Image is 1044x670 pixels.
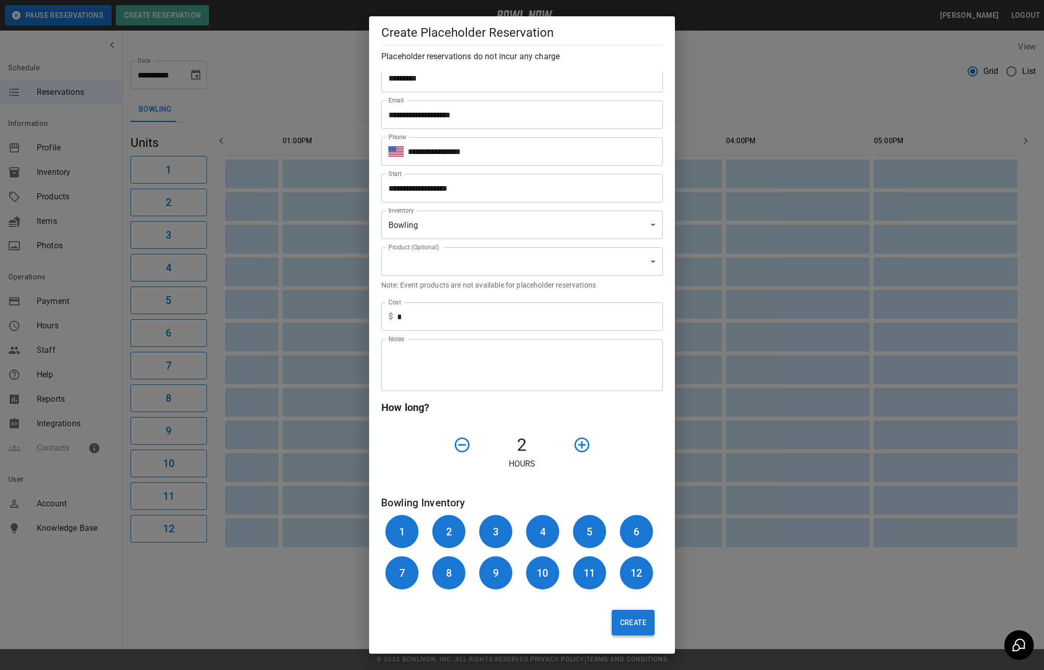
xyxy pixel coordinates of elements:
[526,556,559,589] button: 10
[479,556,512,589] button: 9
[526,515,559,548] button: 4
[446,565,452,581] h6: 8
[634,524,639,540] h6: 6
[399,565,405,581] h6: 7
[388,144,404,159] button: Select country
[446,524,452,540] h6: 2
[381,495,663,511] h6: Bowling Inventory
[584,565,595,581] h6: 11
[381,24,663,41] h5: Create Placeholder Reservation
[432,515,465,548] button: 2
[381,211,663,239] div: Bowling
[381,280,663,290] p: Note: Event products are not available for placeholder reservations
[479,515,512,548] button: 3
[381,49,663,64] h6: Placeholder reservations do not incur any charge
[388,311,393,323] p: $
[587,524,592,540] h6: 5
[475,434,569,456] h4: 2
[573,515,606,548] button: 5
[385,556,419,589] button: 7
[537,565,548,581] h6: 10
[573,556,606,589] button: 11
[399,524,405,540] h6: 1
[388,169,402,178] label: Start
[493,565,499,581] h6: 9
[540,524,545,540] h6: 4
[381,174,656,202] input: Choose date, selected date is Nov 9, 2025
[620,515,653,548] button: 6
[612,610,655,635] button: Create
[381,399,663,416] h6: How long?
[381,247,663,276] div: ​
[381,458,663,470] p: Hours
[388,133,406,141] label: Phone
[631,565,642,581] h6: 12
[385,515,419,548] button: 1
[432,556,465,589] button: 8
[620,556,653,589] button: 12
[493,524,499,540] h6: 3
